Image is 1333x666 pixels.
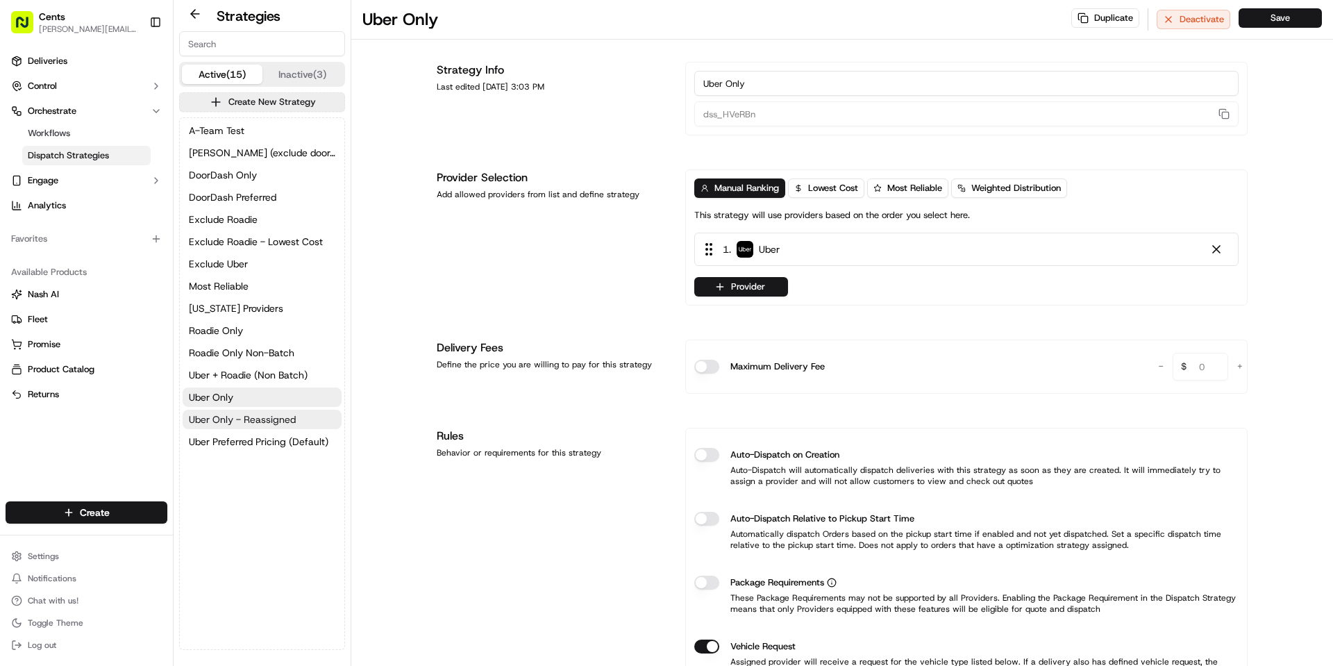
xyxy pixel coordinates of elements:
[6,308,167,331] button: Fleet
[183,299,342,318] button: [US_STATE] Providers
[28,199,66,212] span: Analytics
[730,448,839,462] label: Auto-Dispatch on Creation
[8,305,112,330] a: 📗Knowledge Base
[730,640,796,653] label: Vehicle Request
[179,31,345,56] input: Search
[1239,8,1322,28] button: Save
[827,578,837,588] button: Package Requirements
[183,365,342,385] button: Uber + Roadie (Non Batch)
[28,338,60,351] span: Promise
[262,65,343,84] button: Inactive (3)
[22,146,151,165] a: Dispatch Strategies
[183,343,342,363] a: Roadie Only Non-Batch
[189,324,243,338] span: Roadie Only
[28,127,70,140] span: Workflows
[971,182,1061,194] span: Weighted Distribution
[6,613,167,633] button: Toggle Theme
[183,276,342,296] button: Most Reliable
[183,143,342,163] a: [PERSON_NAME] (exclude doordash)
[6,194,167,217] a: Analytics
[14,133,39,158] img: 1736555255976-a54dd68f-1ca7-489b-9aae-adbdc363a1c4
[6,591,167,610] button: Chat with us!
[22,124,151,143] a: Workflows
[694,465,1239,487] p: Auto-Dispatch will automatically dispatch deliveries with this strategy as soon as they are creat...
[217,6,280,26] h2: Strategies
[183,232,342,251] button: Exclude Roadie - Lowest Cost
[808,182,858,194] span: Lowest Cost
[694,178,785,198] button: Manual Ranking
[867,178,948,198] button: Most Reliable
[14,181,93,192] div: Past conversations
[183,410,342,429] a: Uber Only - Reassigned
[694,209,970,222] p: This strategy will use providers based on the order you select here.
[183,121,342,140] button: A-Team Test
[28,288,59,301] span: Nash AI
[1157,10,1230,29] button: Deactivate
[437,340,669,356] h1: Delivery Fees
[183,321,342,340] a: Roadie Only
[183,388,342,407] button: Uber Only
[28,551,59,562] span: Settings
[11,363,162,376] a: Product Catalog
[189,257,248,271] span: Exclude Uber
[6,169,167,192] button: Engage
[951,178,1067,198] button: Weighted Distribution
[189,413,296,426] span: Uber Only - Reassigned
[437,447,669,458] div: Behavior or requirements for this strategy
[189,124,244,138] span: A-Team Test
[437,189,669,200] div: Add allowed providers from list and define strategy
[183,254,342,274] button: Exclude Uber
[28,363,94,376] span: Product Catalog
[437,428,669,444] h1: Rules
[189,368,308,382] span: Uber + Roadie (Non Batch)
[6,283,167,306] button: Nash AI
[115,253,120,264] span: •
[694,528,1239,551] p: Automatically dispatch Orders based on the pickup start time if enabled and not yet dispatched. S...
[183,432,342,451] a: Uber Preferred Pricing (Default)
[123,253,151,264] span: [DATE]
[28,80,57,92] span: Control
[189,168,257,182] span: DoorDash Only
[28,595,78,606] span: Chat with us!
[62,133,228,147] div: Start new chat
[36,90,250,104] input: Got a question? Start typing here...
[6,635,167,655] button: Log out
[28,149,109,162] span: Dispatch Strategies
[117,312,128,323] div: 💻
[694,277,788,297] button: Provider
[1175,355,1192,383] span: $
[14,202,36,229] img: Wisdom Oko
[151,215,156,226] span: •
[6,261,167,283] div: Available Products
[1071,8,1139,28] button: Duplicate
[43,253,112,264] span: [PERSON_NAME]
[6,100,167,122] button: Orchestrate
[28,388,59,401] span: Returns
[737,241,753,258] img: uber-new-logo.jpeg
[28,313,48,326] span: Fleet
[138,344,168,355] span: Pylon
[437,359,669,370] div: Define the price you are willing to pay for this strategy
[14,312,25,323] div: 📗
[6,333,167,356] button: Promise
[183,210,342,229] button: Exclude Roadie
[6,50,167,72] a: Deliveries
[730,360,825,374] label: Maximum Delivery Fee
[183,165,342,185] a: DoorDash Only
[11,338,162,351] a: Promise
[189,390,233,404] span: Uber Only
[28,174,58,187] span: Engage
[759,242,780,256] span: Uber
[39,24,138,35] button: [PERSON_NAME][EMAIL_ADDRESS][PERSON_NAME][DOMAIN_NAME]
[730,512,914,526] label: Auto-Dispatch Relative to Pickup Start Time
[6,501,167,524] button: Create
[189,146,335,160] span: [PERSON_NAME] (exclude doordash)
